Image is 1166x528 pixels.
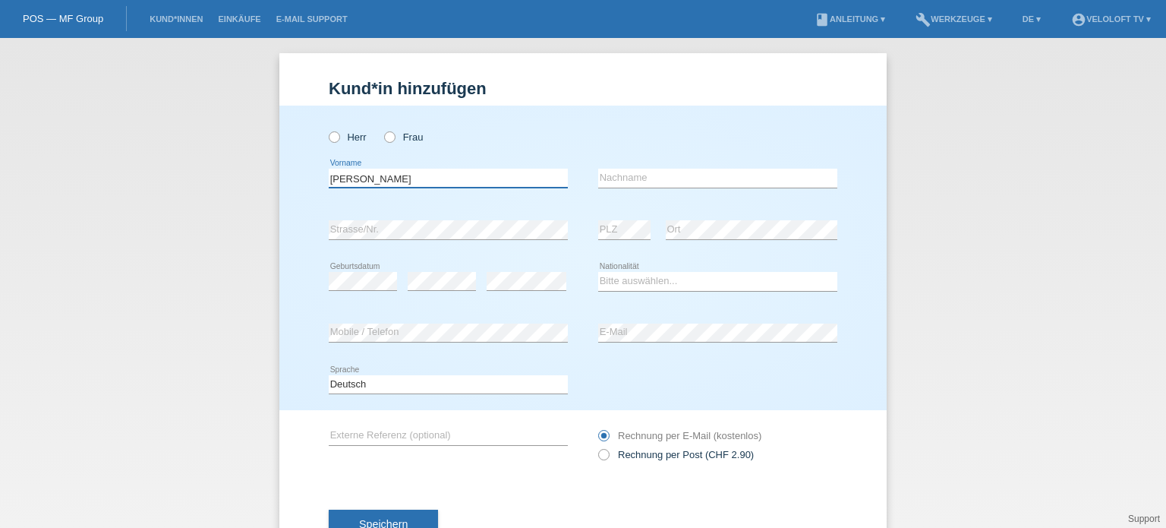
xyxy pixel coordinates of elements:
[329,131,367,143] label: Herr
[329,131,339,141] input: Herr
[23,13,103,24] a: POS — MF Group
[815,12,830,27] i: book
[210,14,268,24] a: Einkäufe
[807,14,893,24] a: bookAnleitung ▾
[384,131,394,141] input: Frau
[908,14,1000,24] a: buildWerkzeuge ▾
[598,449,608,468] input: Rechnung per Post (CHF 2.90)
[384,131,423,143] label: Frau
[598,449,754,460] label: Rechnung per Post (CHF 2.90)
[1128,514,1160,524] a: Support
[915,12,931,27] i: build
[598,430,608,449] input: Rechnung per E-Mail (kostenlos)
[1064,14,1158,24] a: account_circleVeloLoft TV ▾
[269,14,355,24] a: E-Mail Support
[142,14,210,24] a: Kund*innen
[598,430,761,441] label: Rechnung per E-Mail (kostenlos)
[329,79,837,98] h1: Kund*in hinzufügen
[1071,12,1086,27] i: account_circle
[1015,14,1048,24] a: DE ▾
